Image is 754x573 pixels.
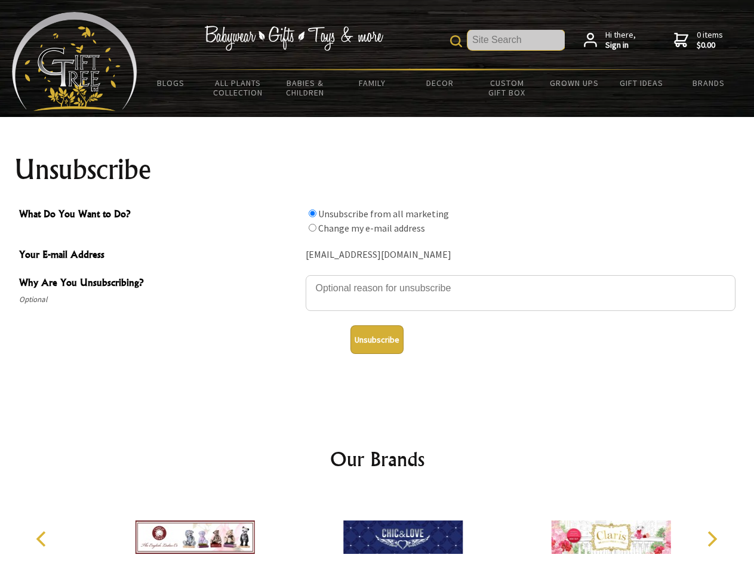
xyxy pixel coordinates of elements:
[473,70,541,105] a: Custom Gift Box
[272,70,339,105] a: Babies & Children
[467,30,565,50] input: Site Search
[697,29,723,51] span: 0 items
[19,292,300,307] span: Optional
[675,70,743,95] a: Brands
[306,246,735,264] div: [EMAIL_ADDRESS][DOMAIN_NAME]
[697,40,723,51] strong: $0.00
[306,275,735,311] textarea: Why Are You Unsubscribing?
[350,325,404,354] button: Unsubscribe
[406,70,473,95] a: Decor
[608,70,675,95] a: Gift Ideas
[450,35,462,47] img: product search
[205,70,272,105] a: All Plants Collection
[309,210,316,217] input: What Do You Want to Do?
[19,247,300,264] span: Your E-mail Address
[30,526,56,552] button: Previous
[309,224,316,232] input: What Do You Want to Do?
[12,12,137,111] img: Babyware - Gifts - Toys and more...
[698,526,725,552] button: Next
[605,30,636,51] span: Hi there,
[584,30,636,51] a: Hi there,Sign in
[24,445,731,473] h2: Our Brands
[19,275,300,292] span: Why Are You Unsubscribing?
[540,70,608,95] a: Grown Ups
[339,70,407,95] a: Family
[19,207,300,224] span: What Do You Want to Do?
[318,222,425,234] label: Change my e-mail address
[318,208,449,220] label: Unsubscribe from all marketing
[674,30,723,51] a: 0 items$0.00
[605,40,636,51] strong: Sign in
[14,155,740,184] h1: Unsubscribe
[137,70,205,95] a: BLOGS
[204,26,383,51] img: Babywear - Gifts - Toys & more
